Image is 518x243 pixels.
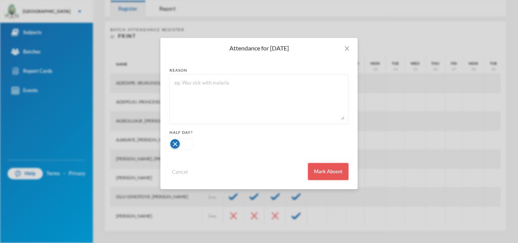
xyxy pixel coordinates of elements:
i: icon: close [344,45,350,52]
button: Close [336,38,358,59]
div: reason [170,67,348,73]
div: Attendance for [DATE] [170,44,348,52]
div: Half Day? [170,130,348,135]
button: Cancel [170,167,190,176]
button: Mark Absent [308,163,348,180]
